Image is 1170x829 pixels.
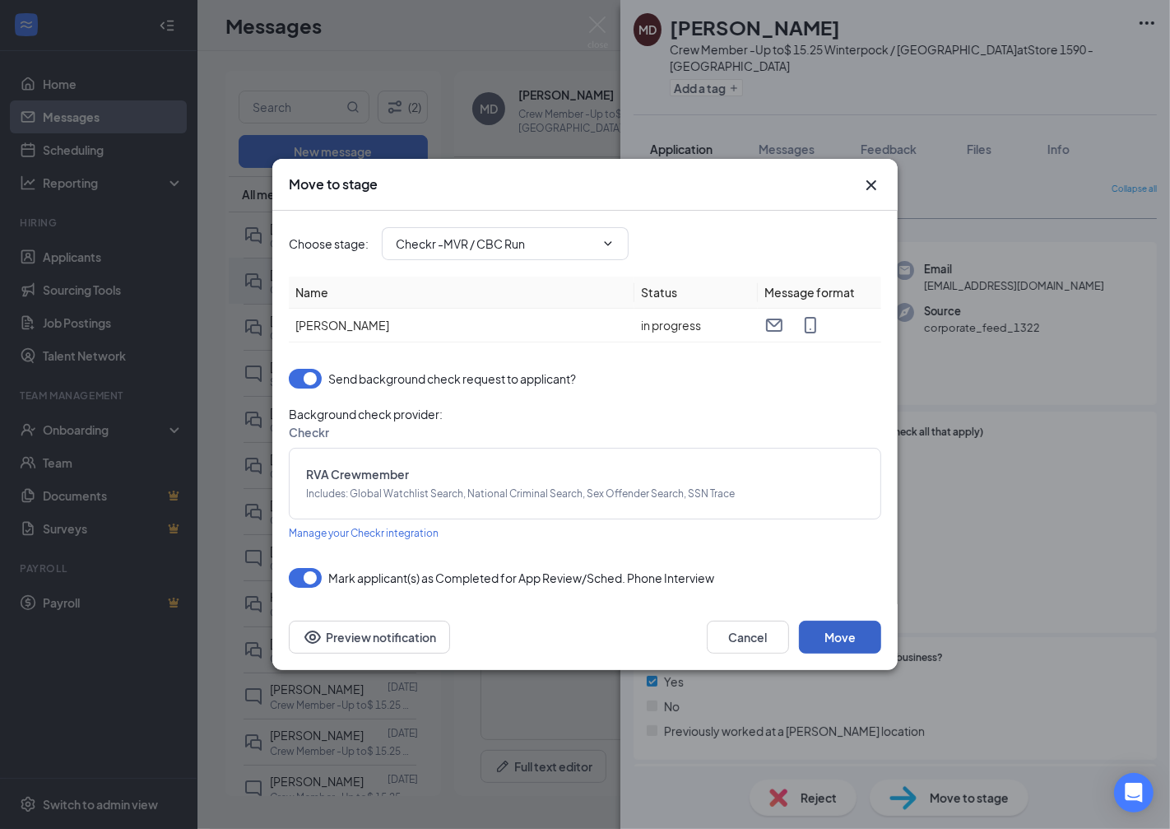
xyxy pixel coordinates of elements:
[758,277,881,309] th: Message format
[289,425,329,440] span: Checkr
[289,527,439,539] span: Manage your Checkr integration
[303,627,323,647] svg: Eye
[861,175,881,195] svg: Cross
[1114,773,1154,813] div: Open Intercom Messenger
[634,309,758,342] td: in progress
[306,487,864,502] span: Includes : Global Watchlist Search, National Criminal Search, Sex Offender Search, SSN Trace
[707,621,789,654] button: Cancel
[634,277,758,309] th: Status
[289,523,439,542] a: Manage your Checkr integration
[861,175,881,195] button: Close
[306,465,864,483] span: RVA Crewmember
[764,315,784,335] svg: Email
[289,621,450,654] button: Preview notificationEye
[295,318,389,333] span: [PERSON_NAME]
[328,568,714,588] span: Mark applicant(s) as Completed for App Review/Sched. Phone Interview
[289,405,881,423] span: Background check provider :
[601,237,615,250] svg: ChevronDown
[799,621,881,654] button: Move
[801,315,820,335] svg: MobileSms
[289,235,369,253] span: Choose stage :
[328,369,576,389] span: Send background check request to applicant?
[289,175,378,193] h3: Move to stage
[289,277,634,309] th: Name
